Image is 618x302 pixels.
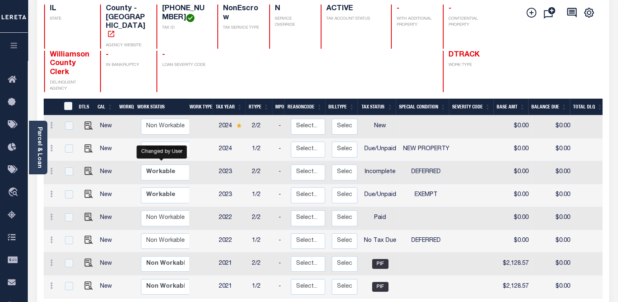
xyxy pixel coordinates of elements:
span: - [448,5,451,12]
td: $0.00 [532,230,573,253]
th: ReasonCode: activate to sort column ascending [284,99,325,115]
td: New [96,184,119,207]
th: Work Status [134,99,189,115]
td: New [96,252,119,275]
td: New [96,161,119,184]
td: 1/2 [249,184,275,207]
p: IN BANKRUPTCY [106,62,147,68]
td: $2,128.57 [497,252,532,275]
td: 1/2 [249,275,275,298]
td: $0.00 [497,115,532,138]
th: Severity Code: activate to sort column ascending [449,99,493,115]
td: No Tax Due [361,230,399,253]
td: Paid [361,207,399,230]
th: CAL: activate to sort column ascending [94,99,116,115]
th: Work Type [186,99,212,115]
td: 2024 [216,115,249,138]
td: $0.00 [532,207,573,230]
th: &nbsp;&nbsp;&nbsp;&nbsp;&nbsp;&nbsp;&nbsp;&nbsp;&nbsp;&nbsp; [44,99,59,115]
p: DELINQUENT AGENCY [50,80,91,92]
td: Incomplete [361,161,399,184]
td: - [275,275,288,298]
th: Total DLQ: activate to sort column ascending [570,99,606,115]
span: PIF [372,282,388,292]
td: 2021 [216,252,249,275]
td: 2/2 [249,161,275,184]
td: 2023 [216,161,249,184]
p: WORK TYPE [448,62,489,68]
td: $2,128.57 [497,275,532,298]
td: - [275,184,288,207]
p: AGENCY WEBSITE [106,43,147,49]
th: Special Condition: activate to sort column ascending [396,99,449,115]
td: - [275,230,288,253]
a: Parcel & Loan [36,127,42,168]
th: &nbsp; [59,99,76,115]
td: 2/2 [249,252,275,275]
td: 2022 [216,230,249,253]
td: - [275,138,288,161]
td: New [96,115,119,138]
td: $0.00 [532,138,573,161]
td: New [96,230,119,253]
td: New [361,115,399,138]
td: New [96,207,119,230]
h4: N [275,5,311,14]
span: - [397,5,399,12]
td: - [275,115,288,138]
td: $0.00 [532,184,573,207]
td: 2022 [216,207,249,230]
span: - [162,51,165,59]
th: Base Amt: activate to sort column ascending [493,99,528,115]
span: Williamson County Clerk [50,51,89,76]
td: 1/2 [249,230,275,253]
td: $0.00 [532,161,573,184]
p: TAX ID [162,25,207,31]
td: 2024 [216,138,249,161]
p: TAX ACCOUNT STATUS [326,16,381,22]
td: - [275,207,288,230]
span: EXEMPT [415,192,437,198]
div: Changed by User [136,145,187,158]
td: 2023 [216,184,249,207]
td: 1/2 [249,138,275,161]
i: travel_explore [8,187,21,198]
span: PIF [372,259,388,269]
th: RType: activate to sort column ascending [245,99,272,115]
p: TAX SERVICE TYPE [223,25,259,31]
th: Tax Year: activate to sort column ascending [212,99,245,115]
h4: NonEscrow [223,5,259,22]
td: $0.00 [532,252,573,275]
td: $0.00 [497,207,532,230]
td: $0.00 [497,230,532,253]
td: $0.00 [497,138,532,161]
td: New [96,138,119,161]
td: New [96,275,119,298]
span: DTRACK [448,51,480,59]
span: NEW PROPERTY [403,146,449,152]
td: 2/2 [249,207,275,230]
p: CONFIDENTIAL PROPERTY [448,16,489,28]
span: - [106,51,109,59]
td: Due/Unpaid [361,138,399,161]
td: 2/2 [249,115,275,138]
span: DEFERRED [411,238,441,243]
td: - [275,161,288,184]
h4: IL [50,5,91,14]
td: Due/Unpaid [361,184,399,207]
p: LOAN SEVERITY CODE [162,62,207,68]
th: Balance Due: activate to sort column ascending [528,99,570,115]
p: WITH ADDITIONAL PROPERTY [397,16,433,28]
h4: ACTIVE [326,5,381,14]
th: BillType: activate to sort column ascending [325,99,357,115]
td: 2021 [216,275,249,298]
td: $0.00 [532,275,573,298]
td: $0.00 [497,161,532,184]
td: $0.00 [532,115,573,138]
th: Tax Status: activate to sort column ascending [357,99,396,115]
td: $0.00 [497,184,532,207]
h4: [PHONE_NUMBER] [162,5,207,22]
p: SERVICE OVERRIDE [275,16,311,28]
th: DTLS [76,99,94,115]
span: DEFERRED [411,169,441,175]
